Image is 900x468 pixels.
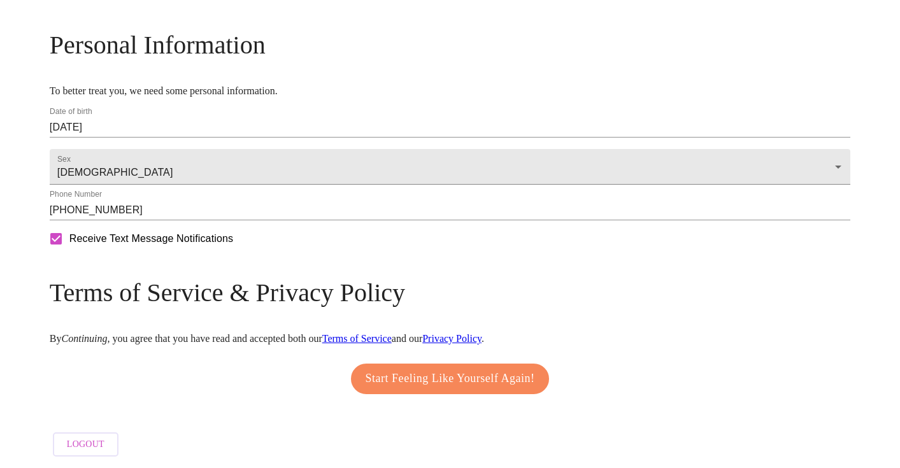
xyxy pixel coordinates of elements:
span: Receive Text Message Notifications [69,231,233,246]
em: Continuing [62,333,108,344]
button: Logout [53,432,118,457]
label: Phone Number [50,191,102,199]
p: To better treat you, we need some personal information. [50,85,850,97]
div: [DEMOGRAPHIC_DATA] [50,149,850,185]
h3: Terms of Service & Privacy Policy [50,278,850,308]
button: Start Feeling Like Yourself Again! [351,364,550,394]
a: Privacy Policy [422,333,482,344]
p: By , you agree that you have read and accepted both our and our . [50,333,850,344]
span: Logout [67,437,104,453]
a: Terms of Service [322,333,392,344]
h3: Personal Information [50,30,850,60]
span: Start Feeling Like Yourself Again! [366,369,535,389]
label: Date of birth [50,108,92,116]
